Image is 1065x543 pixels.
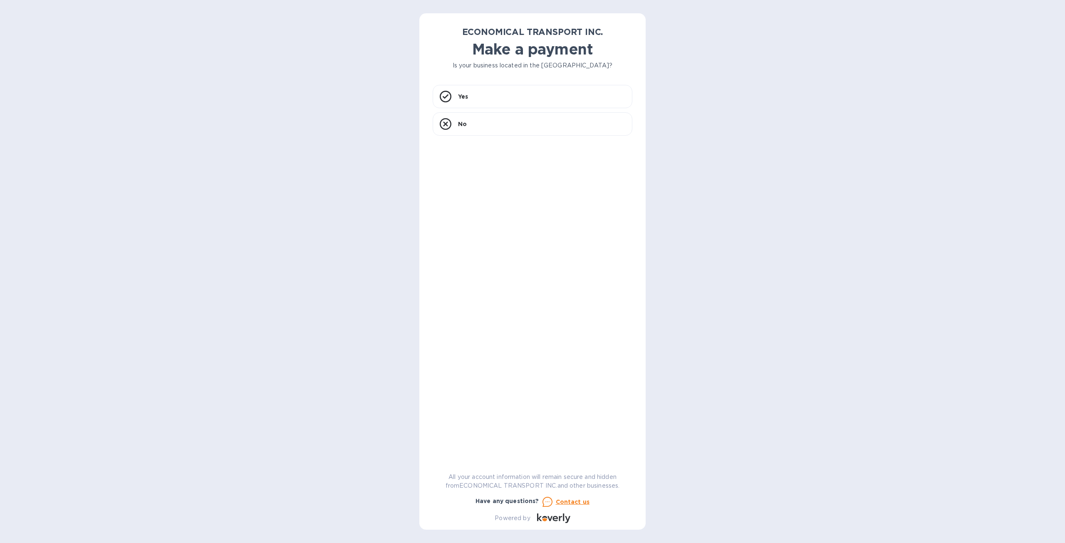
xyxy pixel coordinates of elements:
[433,473,632,490] p: All your account information will remain secure and hidden from ECONOMICAL TRANSPORT INC. and oth...
[458,92,468,101] p: Yes
[433,40,632,58] h1: Make a payment
[433,61,632,70] p: Is your business located in the [GEOGRAPHIC_DATA]?
[462,27,603,37] b: ECONOMICAL TRANSPORT INC.
[476,498,539,504] b: Have any questions?
[495,514,530,523] p: Powered by
[458,120,467,128] p: No
[556,498,590,505] u: Contact us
